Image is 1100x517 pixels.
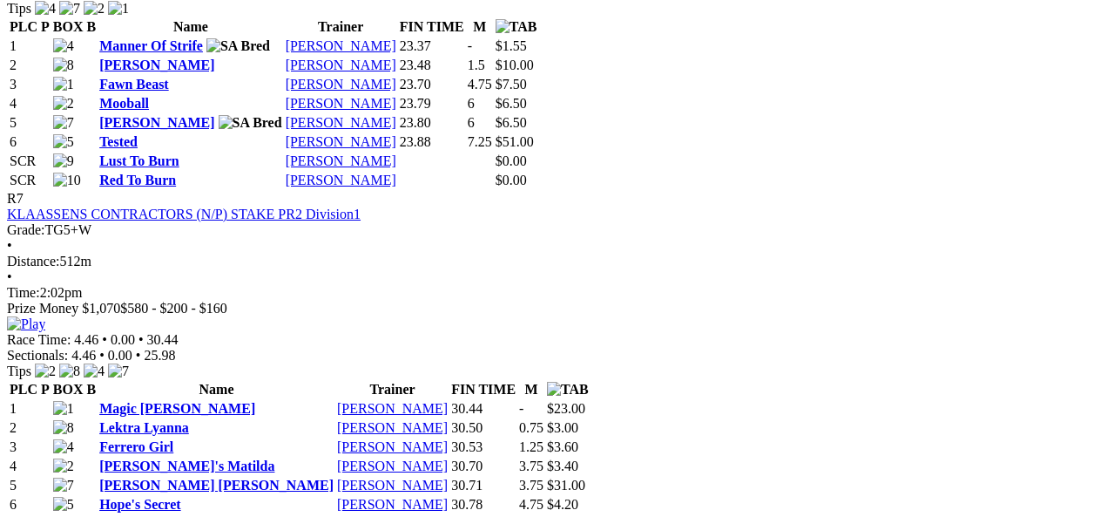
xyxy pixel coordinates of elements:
a: [PERSON_NAME] [337,478,448,493]
img: 2 [84,1,105,17]
div: 2:02pm [7,285,1093,301]
span: $31.00 [547,478,585,493]
th: M [518,381,544,398]
span: $4.20 [547,497,578,512]
span: 0.00 [111,332,135,347]
td: 5 [9,477,51,494]
span: BOX [53,382,84,397]
a: [PERSON_NAME] [337,439,448,454]
img: 4 [53,38,74,54]
span: $1.55 [496,38,527,53]
img: 4 [35,1,56,17]
span: Grade: [7,222,45,237]
a: [PERSON_NAME]'s Matilda [99,459,274,473]
th: Name [98,18,283,36]
span: PLC [10,19,37,34]
span: • [7,269,12,284]
span: $3.40 [547,459,578,473]
td: 23.37 [399,37,465,55]
a: Magic [PERSON_NAME] [99,401,255,416]
span: $10.00 [496,58,534,72]
text: 7.25 [468,134,492,149]
span: 30.44 [147,332,179,347]
img: 7 [53,478,74,493]
td: 30.44 [450,400,516,418]
span: $0.00 [496,173,527,187]
span: Tips [7,1,31,16]
td: 30.78 [450,496,516,514]
img: 10 [53,173,81,188]
span: • [7,238,12,253]
img: TAB [496,19,537,35]
td: 30.71 [450,477,516,494]
text: - [519,401,523,416]
text: 6 [468,96,475,111]
img: Play [7,316,45,332]
td: 23.70 [399,76,465,93]
a: [PERSON_NAME] [286,134,396,149]
text: 3.75 [519,459,543,473]
td: 2 [9,57,51,74]
a: [PERSON_NAME] [337,401,448,416]
a: [PERSON_NAME] [99,115,214,130]
th: Name [98,381,334,398]
td: 1 [9,400,51,418]
text: 0.75 [519,420,543,435]
img: 8 [53,420,74,436]
span: • [99,348,105,363]
span: Distance: [7,254,59,269]
a: [PERSON_NAME] [337,497,448,512]
div: Prize Money $1,070 [7,301,1093,316]
a: Red To Burn [99,173,176,187]
span: P [41,382,50,397]
text: 6 [468,115,475,130]
td: 23.79 [399,95,465,112]
span: BOX [53,19,84,34]
img: SA Bred [219,115,282,131]
span: • [136,348,141,363]
text: 1.25 [519,439,543,454]
text: 4.75 [468,77,492,92]
a: KLAASSENS CONTRACTORS (N/P) STAKE PR2 Division1 [7,207,361,221]
img: 7 [53,115,74,131]
div: TG5+W [7,222,1093,238]
td: 30.50 [450,419,516,437]
span: Time: [7,285,40,300]
span: 4.46 [74,332,98,347]
span: $23.00 [547,401,585,416]
a: Manner Of Strife [99,38,203,53]
text: 4.75 [519,497,543,512]
img: 8 [53,58,74,73]
a: [PERSON_NAME] [286,38,396,53]
img: 5 [53,134,74,150]
th: FIN TIME [450,381,516,398]
span: • [138,332,144,347]
a: Tested [99,134,138,149]
div: 512m [7,254,1093,269]
img: TAB [547,382,589,398]
td: 23.88 [399,133,465,151]
img: 2 [53,459,74,474]
a: Mooball [99,96,149,111]
span: Race Time: [7,332,71,347]
span: $580 - $200 - $160 [120,301,227,316]
span: $51.00 [496,134,534,149]
a: [PERSON_NAME] [PERSON_NAME] [99,478,334,493]
span: $6.50 [496,96,527,111]
td: 3 [9,439,51,456]
img: 1 [53,401,74,417]
span: 25.98 [144,348,175,363]
th: Trainer [336,381,449,398]
a: [PERSON_NAME] [286,153,396,168]
span: $3.00 [547,420,578,435]
text: 3.75 [519,478,543,493]
th: M [467,18,493,36]
th: FIN TIME [399,18,465,36]
td: 5 [9,114,51,132]
td: 6 [9,496,51,514]
a: Fawn Beast [99,77,169,92]
span: B [86,19,96,34]
a: [PERSON_NAME] [99,58,214,72]
td: 2 [9,419,51,437]
span: $6.50 [496,115,527,130]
